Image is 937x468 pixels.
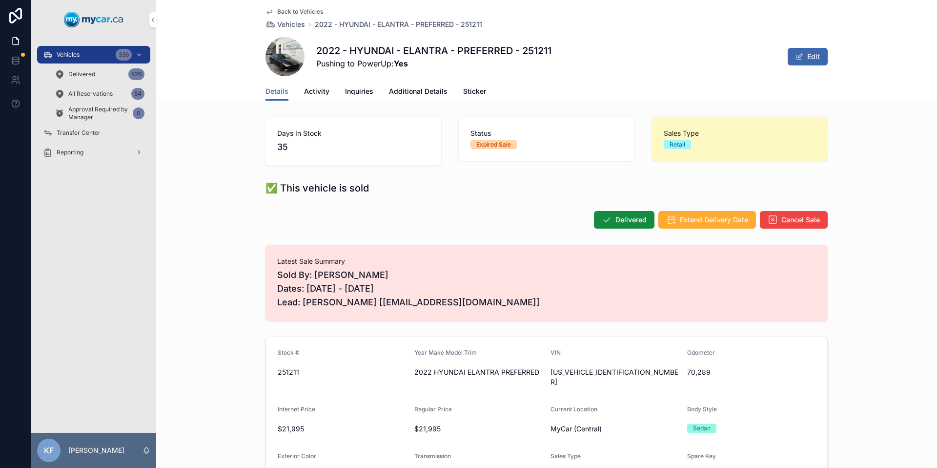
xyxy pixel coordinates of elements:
span: All Reservations [68,90,113,98]
span: $21,995 [278,424,407,434]
span: 70,289 [687,367,816,377]
span: Body Style [687,405,717,413]
span: Status [470,128,623,138]
a: Sticker [463,83,486,102]
h1: 2022 - HYUNDAI - ELANTRA - PREFERRED - 251211 [316,44,551,58]
span: [US_VEHICLE_IDENTIFICATION_NUMBER] [550,367,679,387]
span: 251211 [278,367,407,377]
span: Sales Type [550,452,581,460]
span: Latest Sale Summary [277,256,816,266]
a: Details [265,83,288,101]
a: Reporting [37,144,150,161]
span: Reporting [57,149,83,156]
button: Cancel Sale [760,211,828,229]
span: Sales Type [664,128,816,138]
span: Regular Price [414,405,452,413]
a: Back to Vehicles [265,8,323,16]
span: Current Location [550,405,597,413]
span: Sticker [463,86,486,96]
div: 826 [128,68,144,80]
button: Edit [788,48,828,65]
span: 2022 HYUNDAI ELANTRA PREFERRED [414,367,543,377]
div: Sedan [693,424,711,433]
span: Spare Key [687,452,716,460]
span: Stock # [278,349,299,356]
span: MyCar (Central) [550,424,602,434]
a: Vehicles [265,20,305,29]
span: $21,995 [414,424,543,434]
a: Approval Required by Manager0 [49,105,150,122]
strong: Yes [394,59,408,68]
span: Cancel Sale [781,215,820,225]
a: Activity [304,83,329,102]
a: Vehicles336 [37,46,150,64]
span: Additional Details [389,86,448,96]
a: All Reservations54 [49,85,150,103]
div: Retail [670,140,685,149]
a: Delivered826 [49,65,150,83]
a: Inquiries [345,83,373,102]
span: Details [265,86,288,96]
span: 35 [277,140,429,154]
span: Inquiries [345,86,373,96]
span: Pushing to PowerUp: [316,58,551,69]
img: App logo [64,12,123,27]
span: VIN [550,349,561,356]
span: Days In Stock [277,128,429,138]
span: Vehicles [277,20,305,29]
span: Odometer [687,349,715,356]
h1: ✅ This vehicle is sold [265,181,369,195]
span: Delivered [615,215,647,225]
span: Vehicles [57,51,80,59]
button: Extend Delivery Date [658,211,756,229]
span: Sold By: [PERSON_NAME] Dates: [DATE] - [DATE] Lead: [PERSON_NAME] [[EMAIL_ADDRESS][DOMAIN_NAME]] [277,268,816,309]
div: 0 [133,107,144,119]
span: Extend Delivery Date [680,215,748,225]
div: 336 [116,49,132,61]
a: 2022 - HYUNDAI - ELANTRA - PREFERRED - 251211 [315,20,482,29]
span: Exterior Color [278,452,316,460]
span: Delivered [68,70,95,78]
p: [PERSON_NAME] [68,446,124,455]
span: Back to Vehicles [277,8,323,16]
div: Expired Sale [476,140,511,149]
div: 54 [131,88,144,100]
span: Transfer Center [57,129,101,137]
button: Delivered [594,211,654,229]
div: scrollable content [31,39,156,174]
span: Internet Price [278,405,315,413]
span: Activity [304,86,329,96]
a: Additional Details [389,83,448,102]
a: Transfer Center [37,124,150,142]
span: Transmission [414,452,451,460]
span: Approval Required by Manager [68,106,129,121]
span: KF [44,445,54,456]
span: Year Make Model Trim [414,349,477,356]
